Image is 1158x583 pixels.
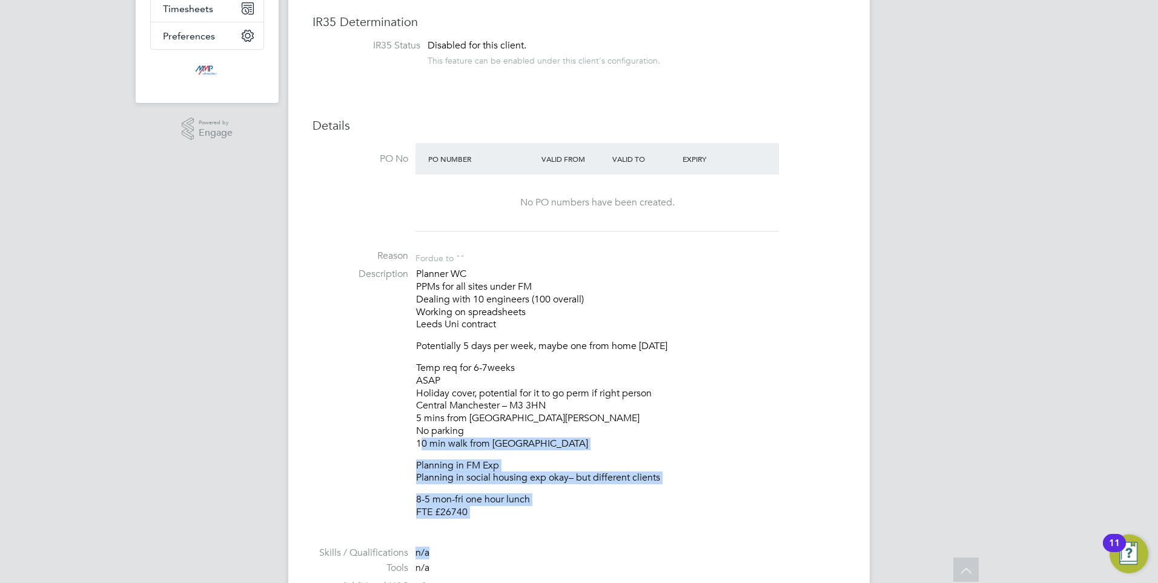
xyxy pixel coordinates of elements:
div: 11 [1109,543,1120,559]
div: Valid From [538,148,609,170]
label: PO No [313,153,408,165]
img: mmpconsultancy-logo-retina.png [190,62,225,81]
a: Powered byEngage [182,118,233,141]
div: Expiry [680,148,750,170]
button: Preferences [151,22,263,49]
span: Engage [199,128,233,138]
label: IR35 Status [325,39,420,52]
button: Open Resource Center, 11 new notifications [1110,535,1148,573]
div: This feature can be enabled under this client's configuration. [428,52,660,66]
a: Go to home page [150,62,264,81]
span: n/a [415,562,429,574]
label: Reason [313,250,408,262]
span: n/a [415,547,429,559]
span: Powered by [199,118,233,128]
label: Tools [313,562,408,575]
p: Temp req for 6-7weeks ASAP Holiday cover, potential for it to go perm if right person Central Man... [416,362,845,450]
div: Valid To [609,148,680,170]
label: Description [313,268,408,281]
div: For due to "" [415,250,465,264]
label: Skills / Qualifications [313,547,408,559]
p: 8-5 mon-fri one hour lunch FTE £26740 [416,493,845,519]
span: Disabled for this client. [428,39,526,52]
h3: IR35 Determination [313,14,845,30]
p: Planner WC PPMs for all sites under FM Dealing with 10 engineers (100 overall) Working on spreads... [416,268,845,331]
h3: Details [313,118,845,133]
p: Potentially 5 days per week, maybe one from home [DATE] [416,340,845,353]
div: No PO numbers have been created. [428,196,767,209]
div: PO Number [425,148,538,170]
span: Timesheets [163,3,213,15]
p: Planning in FM Exp Planning in social housing exp okay– but different clients [416,459,845,485]
span: Preferences [163,30,215,42]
